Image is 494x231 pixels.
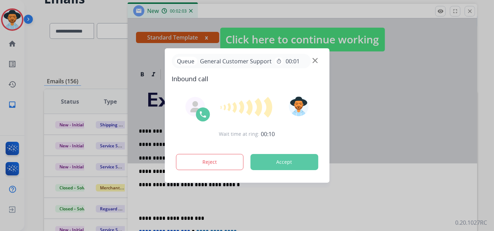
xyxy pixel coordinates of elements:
span: General Customer Support [197,57,274,65]
span: Wait time at ring: [219,131,260,138]
p: Queue [174,57,197,65]
span: 00:01 [286,57,300,65]
mat-icon: timer [276,58,281,64]
img: agent-avatar [189,101,201,112]
button: Reject [176,154,244,170]
button: Accept [250,154,318,170]
img: close-button [313,58,318,63]
span: Inbound call [172,74,322,84]
img: call-icon [199,110,207,119]
p: 0.20.1027RC [455,218,487,227]
span: 00:10 [261,130,275,138]
img: avatar [289,97,309,116]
